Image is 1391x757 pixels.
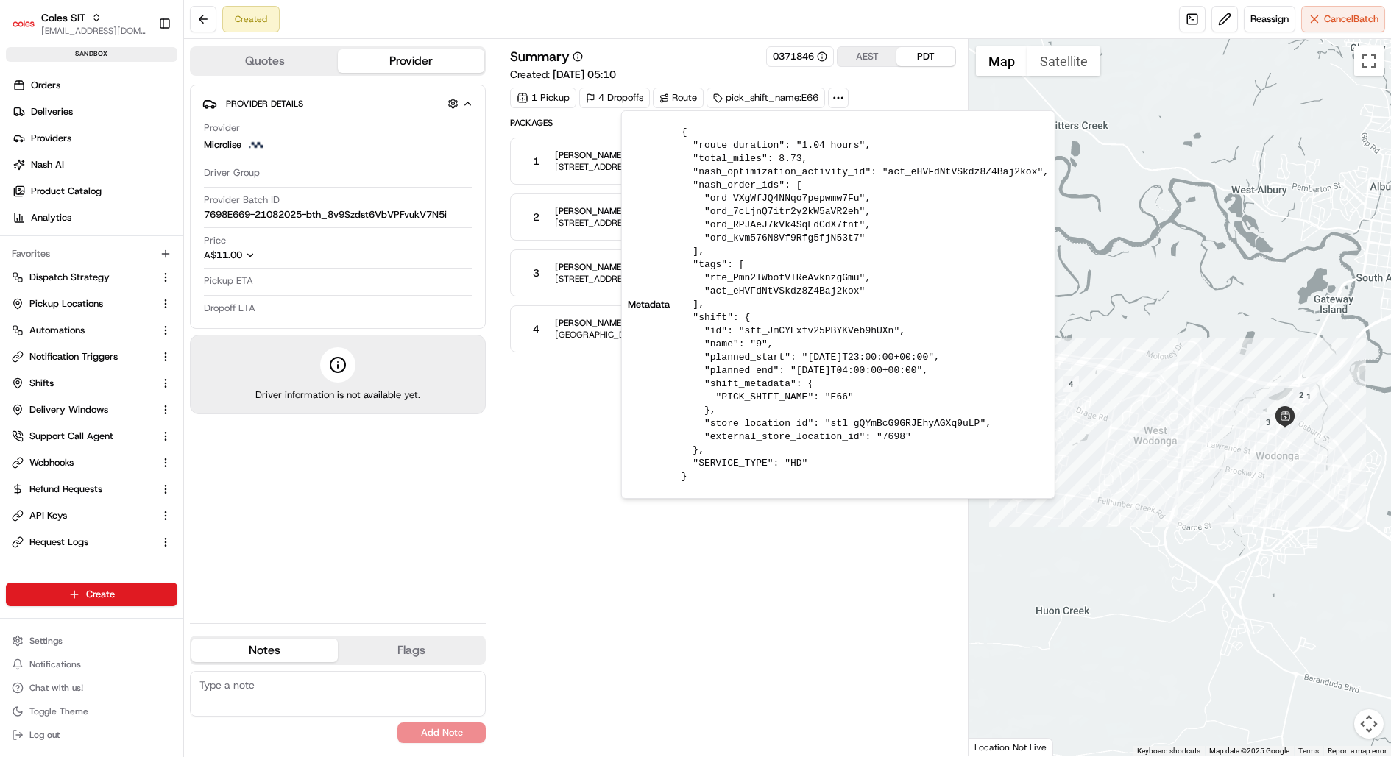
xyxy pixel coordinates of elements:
div: 📗 [15,214,26,226]
span: Chat with us! [29,682,83,694]
span: Driver Group [204,166,260,180]
span: A$11.00 [204,249,242,261]
span: [STREET_ADDRESS] [555,161,636,173]
span: [PERSON_NAME] Rover [555,261,653,273]
span: Created: [510,67,616,82]
span: [DATE] 05:10 [553,68,616,81]
span: [STREET_ADDRESS] [555,273,653,285]
span: Refund Requests [29,483,102,496]
span: [PERSON_NAME] Rover [555,317,738,329]
span: Providers [31,132,71,145]
span: Notification Triggers [29,350,118,363]
span: Notifications [29,658,81,670]
p: Welcome 👋 [15,58,268,82]
span: API Keys [29,509,67,522]
div: 1 Pickup [510,88,576,108]
button: Toggle Theme [6,701,177,722]
button: Settings [6,630,177,651]
img: 1736555255976-a54dd68f-1ca7-489b-9aae-adbdc363a1c4 [15,140,41,166]
button: Refund Requests [6,477,177,501]
h3: Summary [510,50,570,63]
img: Google [972,737,1021,756]
div: 4 [1063,376,1079,392]
img: microlise_logo.jpeg [247,136,265,154]
div: pick_shift_name:E66 [707,88,825,108]
span: Driver information is not available yet. [255,388,420,402]
span: [PERSON_NAME] [555,205,636,217]
span: Support Call Agent [29,430,113,443]
span: Reassign [1250,13,1289,26]
button: Dispatch Strategy [6,266,177,289]
button: 0371846 [773,50,827,63]
span: Pickup ETA [204,274,253,288]
span: Nash AI [31,158,64,171]
a: Refund Requests [12,483,154,496]
div: We're available if you need us! [50,154,186,166]
span: Cancel Batch [1324,13,1378,26]
span: [GEOGRAPHIC_DATA], U [STREET_ADDRESS] [555,329,738,341]
button: Toggle fullscreen view [1354,46,1384,76]
button: Coles SITColes SIT[EMAIL_ADDRESS][DOMAIN_NAME] [6,6,152,41]
button: Show satellite imagery [1027,46,1100,76]
button: Log out [6,725,177,745]
span: 7698E669-21082025-bth_8v9Szdst6VbVPFvukV7N5i [204,208,447,221]
span: Dispatch Strategy [29,271,110,284]
span: 2 [533,210,539,224]
a: Orders [6,74,183,97]
button: Reassign [1244,6,1295,32]
a: Dispatch Strategy [12,271,154,284]
span: Map data ©2025 Google [1209,747,1289,755]
span: Shifts [29,377,54,390]
a: Providers [6,127,183,150]
div: 4 Dropoffs [579,88,650,108]
span: Analytics [31,211,71,224]
button: A$11.00 [204,249,333,262]
img: Coles SIT [12,12,35,35]
a: Terms (opens in new tab) [1298,747,1319,755]
button: API Keys [6,504,177,527]
a: Request Logs [12,536,154,549]
button: Quotes [191,49,338,73]
span: Price [204,234,226,247]
button: Notifications [6,654,177,675]
div: 1 [1300,388,1317,405]
span: [STREET_ADDRESS] [555,217,636,229]
span: Metadata [628,298,670,311]
span: Product Catalog [31,185,102,198]
span: Toggle Theme [29,706,88,717]
input: Clear [38,94,243,110]
button: Flags [338,639,484,662]
button: Start new chat [250,144,268,162]
span: Dropoff ETA [204,302,255,315]
button: Delivery Windows [6,398,177,422]
a: Open this area in Google Maps (opens a new window) [972,737,1021,756]
a: Webhooks [12,456,154,469]
a: Notification Triggers [12,350,154,363]
a: Route [653,88,704,108]
button: Create [6,583,177,606]
a: Analytics [6,206,183,230]
span: Settings [29,635,63,647]
button: Map camera controls [1354,709,1384,739]
a: 📗Knowledge Base [9,207,118,233]
span: Provider [204,121,240,135]
a: API Keys [12,509,154,522]
pre: { "route_duration": "1.04 hours", "total_miles": 8.73, "nash_optimization_activity_id": "act_eHVF... [682,126,1049,483]
span: Delivery Windows [29,403,108,416]
span: Microlise [204,138,241,152]
span: [EMAIL_ADDRESS][DOMAIN_NAME] [41,25,146,37]
span: Log out [29,729,60,741]
a: Support Call Agent [12,430,154,443]
span: Provider Details [226,98,303,110]
span: Provider Batch ID [204,193,280,207]
button: Provider Details [202,91,473,115]
a: Report a map error [1328,747,1387,755]
div: 💻 [124,214,136,226]
div: Favorites [6,242,177,266]
span: Request Logs [29,536,88,549]
div: Start new chat [50,140,241,154]
span: Pickup Locations [29,297,103,310]
button: Automations [6,319,177,342]
span: Webhooks [29,456,74,469]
